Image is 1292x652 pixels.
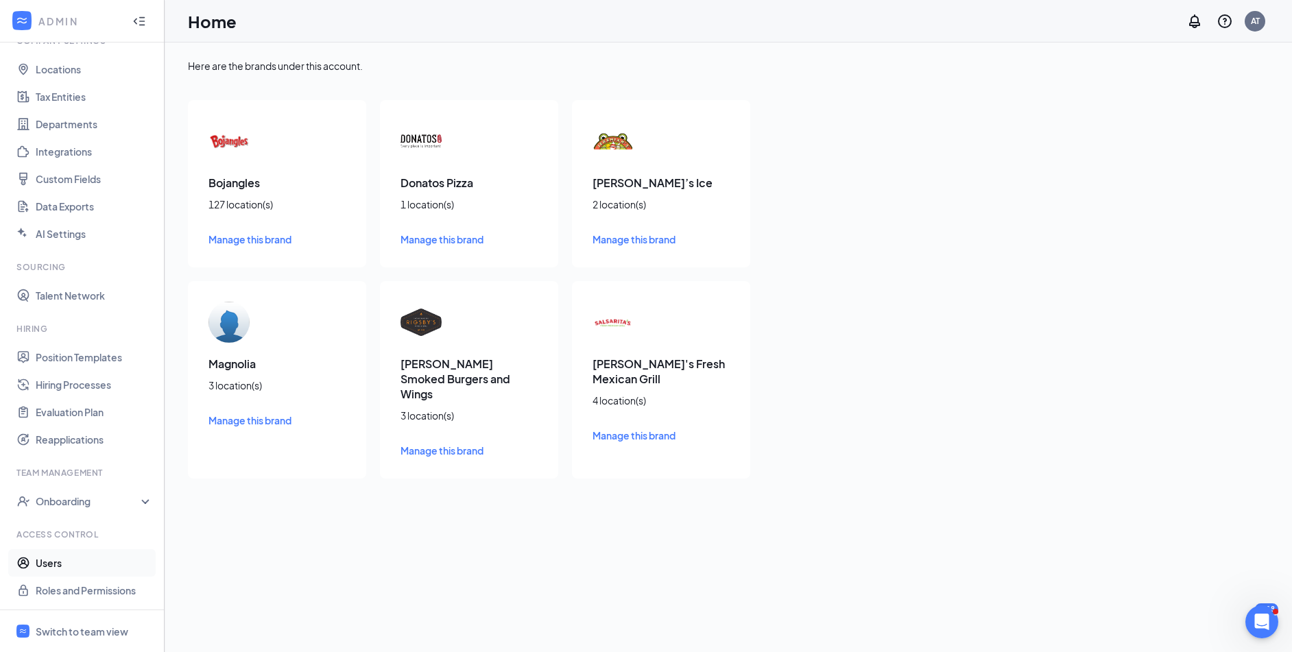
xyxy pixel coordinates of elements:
div: 127 location(s) [208,197,346,211]
a: Manage this brand [593,232,730,247]
h3: [PERSON_NAME]'s Fresh Mexican Grill [593,357,730,387]
img: Salsarita's Fresh Mexican Grill logo [593,302,634,343]
div: Access control [16,529,150,540]
span: Manage this brand [400,233,483,245]
iframe: Intercom live chat [1245,605,1278,638]
h3: [PERSON_NAME] Smoked Burgers and Wings [400,357,538,402]
a: Users [36,549,153,577]
h3: Bojangles [208,176,346,191]
svg: Notifications [1186,13,1203,29]
div: 4 location(s) [593,394,730,407]
span: Manage this brand [208,414,291,426]
div: Here are the brands under this account. [188,59,1269,73]
div: Hiring [16,323,150,335]
img: Magnolia logo [208,302,250,343]
div: AT [1251,15,1260,27]
a: Manage this brand [400,443,538,458]
div: 3 location(s) [208,378,346,392]
div: 2 location(s) [593,197,730,211]
a: Departments [36,110,153,138]
a: Data Exports [36,193,153,220]
span: Manage this brand [593,429,675,442]
a: Manage this brand [208,413,346,428]
img: Rigsby’s Smoked Burgers and Wings logo [400,302,442,343]
div: 4918 [1255,603,1278,615]
a: Manage this brand [208,232,346,247]
a: Position Templates [36,343,153,371]
img: Jeremiah’s Ice logo [593,121,634,162]
a: Reapplications [36,426,153,453]
span: Manage this brand [208,233,291,245]
h3: [PERSON_NAME]’s Ice [593,176,730,191]
div: 3 location(s) [400,409,538,422]
div: ADMIN [38,14,120,28]
div: 1 location(s) [400,197,538,211]
span: Manage this brand [593,233,675,245]
a: Tax Entities [36,83,153,110]
a: Custom Fields [36,165,153,193]
div: Sourcing [16,261,150,273]
h3: Donatos Pizza [400,176,538,191]
div: Onboarding [36,494,141,508]
svg: UserCheck [16,494,30,508]
a: Roles and Permissions [36,577,153,604]
a: Evaluation Plan [36,398,153,426]
svg: Collapse [132,14,146,28]
svg: QuestionInfo [1217,13,1233,29]
a: Hiring Processes [36,371,153,398]
a: Manage this brand [593,428,730,443]
h1: Home [188,10,237,33]
img: Bojangles logo [208,121,250,162]
div: Team Management [16,467,150,479]
svg: WorkstreamLogo [15,14,29,27]
a: Locations [36,56,153,83]
a: Manage this brand [400,232,538,247]
a: Integrations [36,138,153,165]
h3: Magnolia [208,357,346,372]
span: Manage this brand [400,444,483,457]
a: AI Settings [36,220,153,247]
img: Donatos Pizza logo [400,121,442,162]
svg: WorkstreamLogo [19,627,27,636]
a: Talent Network [36,282,153,309]
div: Switch to team view [36,625,128,638]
